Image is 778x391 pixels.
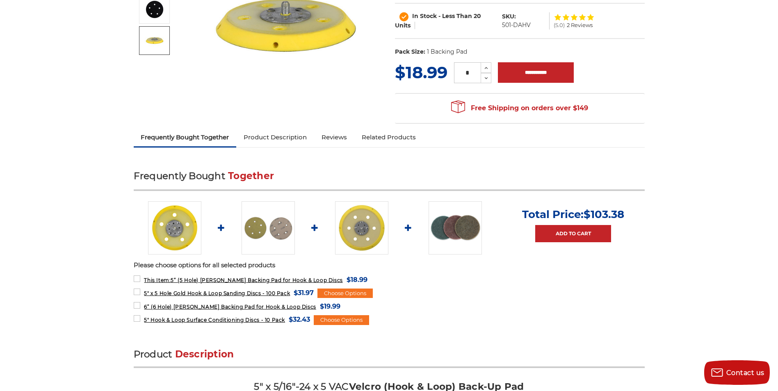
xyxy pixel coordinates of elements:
span: 5" x 5 Hole Gold Hook & Loop Sanding Discs - 100 Pack [144,290,290,296]
div: Choose Options [317,289,373,298]
span: In Stock [412,12,437,20]
span: $18.99 [395,62,447,82]
span: Free Shipping on orders over $149 [451,100,588,116]
dt: Pack Size: [395,48,425,56]
a: Add to Cart [535,225,611,242]
span: Together [228,170,274,182]
a: Reviews [314,128,354,146]
a: Product Description [236,128,314,146]
strong: This Item: [144,277,171,283]
span: 6” (6 Hole) [PERSON_NAME] Backing Pad for Hook & Loop Discs [144,304,316,310]
span: 5” (5 Hole) [PERSON_NAME] Backing Pad for Hook & Loop Discs [144,277,342,283]
span: (5.0) [554,23,565,28]
div: Choose Options [314,315,369,325]
span: 20 [474,12,481,20]
span: $19.99 [320,301,340,312]
dd: 501-DAHV [502,21,531,30]
span: $31.97 [294,287,314,298]
span: Frequently Bought [134,170,225,182]
span: 2 Reviews [567,23,593,28]
span: $32.43 [289,314,310,325]
span: Contact us [726,369,764,377]
span: Description [175,348,234,360]
img: 5” (5 Hole) DA Sander Backing Pad for Hook & Loop Discs [148,201,201,255]
button: Contact us [704,360,770,385]
dt: SKU: [502,12,516,21]
span: 5" Hook & Loop Surface Conditioning Discs - 10 Pack [144,317,285,323]
img: 5” (5 Hole) DA Sander Backing Pad for Hook & Loop Discs [144,30,165,51]
span: - Less Than [438,12,472,20]
a: Related Products [354,128,423,146]
a: Frequently Bought Together [134,128,237,146]
p: Total Price: [522,208,624,221]
dd: 1 Backing Pad [427,48,467,56]
p: Please choose options for all selected products [134,261,645,270]
span: $18.99 [347,274,367,285]
span: Units [395,22,411,29]
span: $103.38 [584,208,624,221]
span: Product [134,348,172,360]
